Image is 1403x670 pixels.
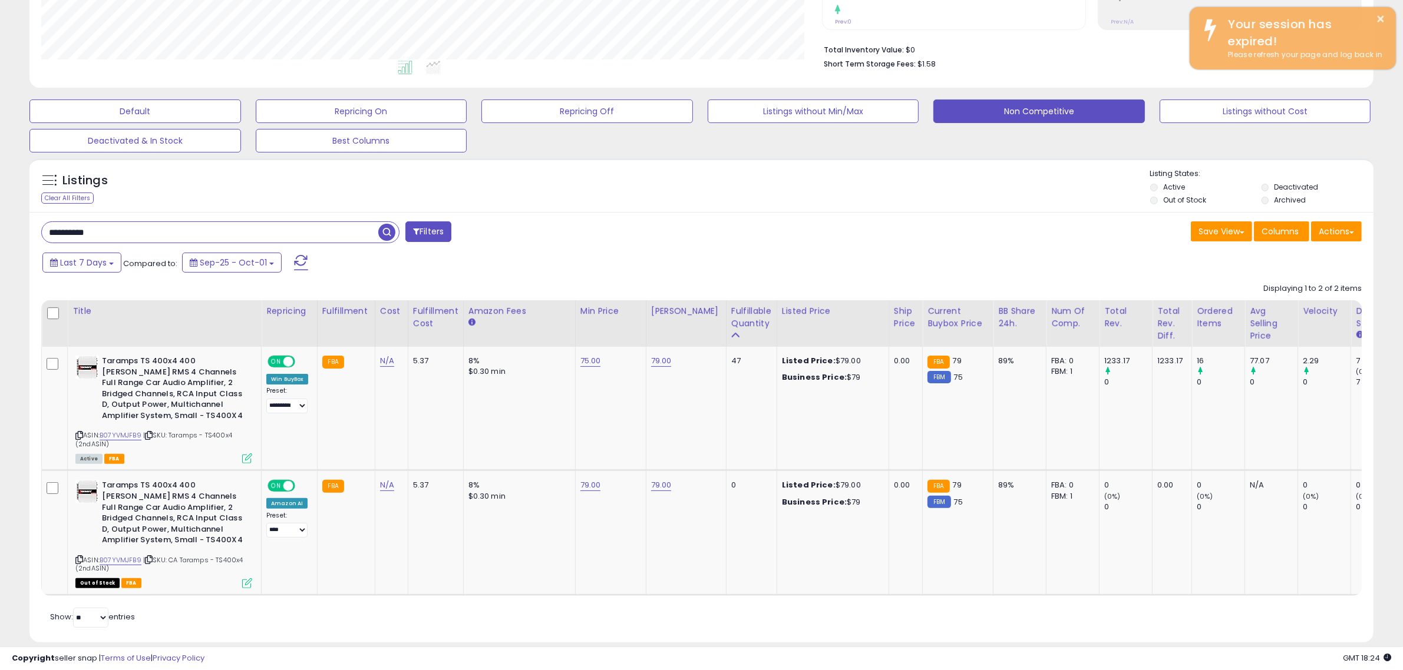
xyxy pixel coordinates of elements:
div: 0 [1197,377,1244,387]
div: Repricing [266,305,312,317]
div: 5.37 [413,480,454,490]
span: $1.58 [917,58,936,69]
div: 16 [1197,356,1244,366]
div: 0 [1104,480,1152,490]
span: Columns [1262,225,1299,237]
button: Repricing Off [481,99,693,123]
div: Fulfillable Quantity [731,305,772,330]
h5: Listings [62,173,108,189]
small: Prev: N/A [1111,18,1134,25]
span: Last 7 Days [60,257,107,268]
div: 0 [1303,502,1351,512]
a: 79.00 [580,479,601,491]
label: Deactivated [1275,182,1319,192]
span: OFF [293,357,312,367]
small: FBM [927,371,950,383]
b: Short Term Storage Fees: [824,59,916,69]
div: $79.00 [782,356,880,366]
div: seller snap | | [12,653,204,664]
div: Fulfillment [322,305,370,317]
span: 79 [953,355,962,366]
div: Win BuyBox [266,374,308,384]
div: 0 [731,480,768,490]
button: × [1376,12,1386,26]
p: Listing States: [1150,168,1374,180]
div: BB Share 24h. [998,305,1041,330]
label: Out of Stock [1163,195,1206,205]
button: Filters [405,221,451,242]
small: Amazon Fees. [468,317,476,328]
div: 0.00 [894,480,913,490]
div: 0 [1197,502,1244,512]
div: 8% [468,480,566,490]
div: Amazon Fees [468,305,570,317]
small: FBA [927,356,949,369]
b: Taramps TS 400x4 400 [PERSON_NAME] RMS 4 Channels Full Range Car Audio Amplifier, 2 Bridged Chann... [102,356,245,424]
a: N/A [380,479,394,491]
button: Save View [1191,221,1252,241]
a: 75.00 [580,355,601,367]
div: N/A [1250,480,1289,490]
small: FBA [322,480,344,493]
span: Sep-25 - Oct-01 [200,257,267,268]
div: 0 [1250,377,1298,387]
button: Sep-25 - Oct-01 [182,253,282,273]
small: FBA [322,356,344,369]
button: Default [29,99,241,123]
div: Listed Price [782,305,884,317]
div: $79.00 [782,480,880,490]
span: 75 [954,496,963,508]
div: 1233.17 [1157,356,1183,366]
span: 79 [953,479,962,490]
div: 2.29 [1303,356,1351,366]
a: 79.00 [651,355,672,367]
div: $79 [782,372,880,383]
div: Title [72,305,256,317]
b: Total Inventory Value: [824,45,904,55]
a: B07YVMJFB9 [100,555,141,565]
span: | SKU: CA Taramps - TS400x4 (2ndASIN) [75,555,243,573]
div: FBA: 0 [1051,356,1090,366]
small: (0%) [1104,492,1121,501]
div: Preset: [266,512,308,538]
div: $0.30 min [468,366,566,377]
strong: Copyright [12,652,55,664]
button: Repricing On [256,99,467,123]
button: Last 7 Days [42,253,121,273]
div: 1233.17 [1104,356,1152,366]
div: 89% [998,480,1037,490]
div: FBM: 1 [1051,491,1090,502]
div: 0 [1303,377,1351,387]
span: All listings currently available for purchase on Amazon [75,454,103,464]
li: $0 [824,42,1353,56]
div: 47 [731,356,768,366]
a: Privacy Policy [153,652,204,664]
span: | SKU: Taramps - TS400x4 (2ndASIN) [75,430,232,448]
div: Ordered Items [1197,305,1240,330]
small: FBA [927,480,949,493]
div: 0 [1104,377,1152,387]
small: (0%) [1356,492,1372,501]
div: Please refresh your page and log back in [1219,49,1387,61]
span: 75 [954,372,963,383]
div: Preset: [266,387,308,413]
small: FBM [927,496,950,508]
small: (0%) [1197,492,1213,501]
button: Listings without Cost [1160,99,1371,123]
div: Displaying 1 to 2 of 2 items [1263,283,1362,294]
small: Days In Stock. [1356,330,1363,340]
label: Active [1163,182,1185,192]
div: 0 [1303,480,1351,490]
b: Business Price: [782,372,847,383]
div: 89% [998,356,1037,366]
span: Show: entries [50,611,135,622]
div: Num of Comp. [1051,305,1094,330]
label: Archived [1275,195,1306,205]
div: Current Buybox Price [927,305,988,330]
a: 79.00 [651,479,672,491]
span: All listings that are currently out of stock and unavailable for purchase on Amazon [75,578,120,588]
div: Your session has expired! [1219,16,1387,49]
div: Amazon AI [266,498,308,509]
button: Non Competitive [933,99,1145,123]
div: Fulfillment Cost [413,305,458,330]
